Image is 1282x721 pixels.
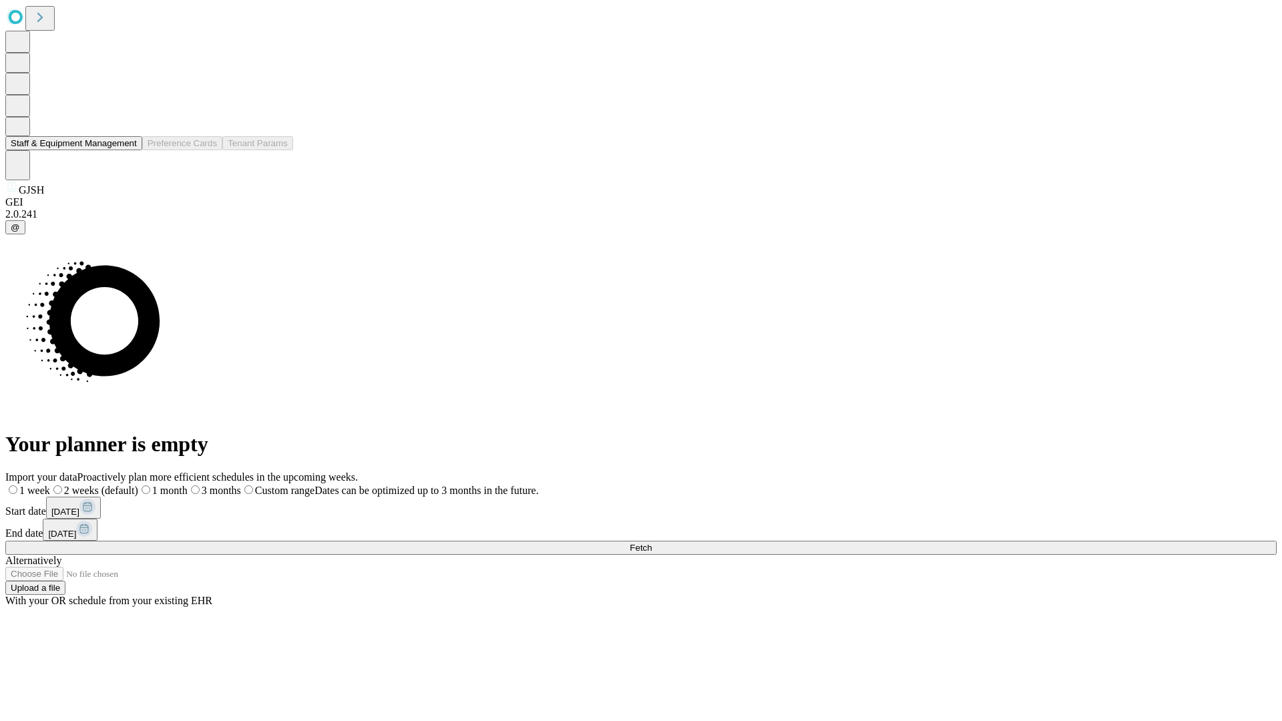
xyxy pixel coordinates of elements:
button: [DATE] [46,497,101,519]
button: [DATE] [43,519,97,541]
input: 2 weeks (default) [53,485,62,494]
span: With your OR schedule from your existing EHR [5,595,212,606]
span: Dates can be optimized up to 3 months in the future. [314,485,538,496]
div: Start date [5,497,1277,519]
button: @ [5,220,25,234]
input: 1 month [142,485,150,494]
span: Proactively plan more efficient schedules in the upcoming weeks. [77,471,358,483]
input: 3 months [191,485,200,494]
span: @ [11,222,20,232]
span: Custom range [255,485,314,496]
button: Fetch [5,541,1277,555]
input: Custom rangeDates can be optimized up to 3 months in the future. [244,485,253,494]
span: [DATE] [48,529,76,539]
span: [DATE] [51,507,79,517]
input: 1 week [9,485,17,494]
span: 1 week [19,485,50,496]
span: 1 month [152,485,188,496]
span: GJSH [19,184,44,196]
button: Upload a file [5,581,65,595]
span: 3 months [202,485,241,496]
button: Tenant Params [222,136,293,150]
button: Staff & Equipment Management [5,136,142,150]
h1: Your planner is empty [5,432,1277,457]
div: GEI [5,196,1277,208]
div: 2.0.241 [5,208,1277,220]
span: 2 weeks (default) [64,485,138,496]
span: Alternatively [5,555,61,566]
span: Import your data [5,471,77,483]
span: Fetch [630,543,652,553]
button: Preference Cards [142,136,222,150]
div: End date [5,519,1277,541]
